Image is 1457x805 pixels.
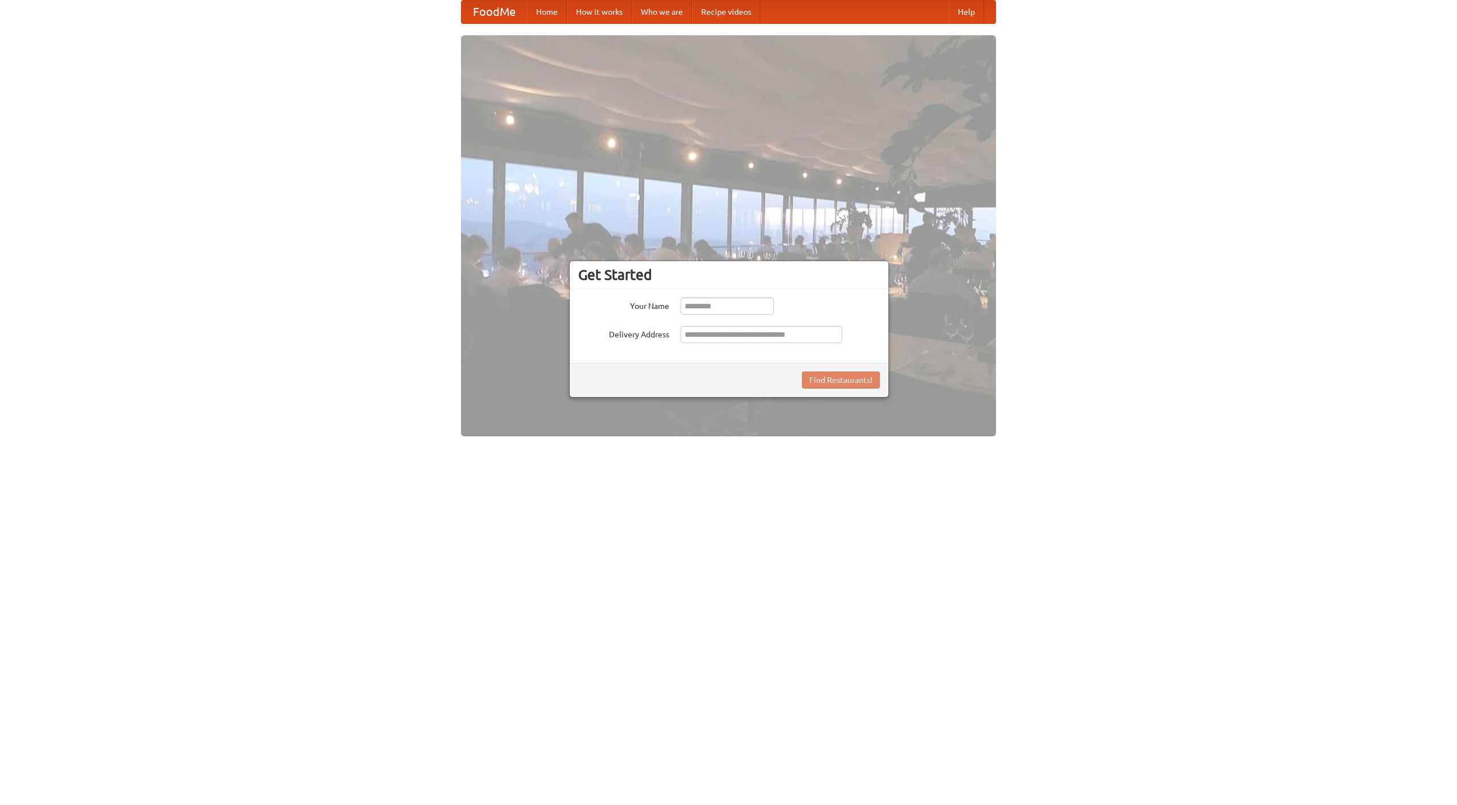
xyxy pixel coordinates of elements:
a: FoodMe [462,1,527,23]
label: Your Name [578,298,669,312]
a: Who we are [632,1,692,23]
a: Help [949,1,984,23]
button: Find Restaurants! [802,371,880,389]
a: Home [527,1,567,23]
h3: Get Started [578,266,880,283]
a: Recipe videos [692,1,760,23]
a: How it works [567,1,632,23]
label: Delivery Address [578,326,669,340]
